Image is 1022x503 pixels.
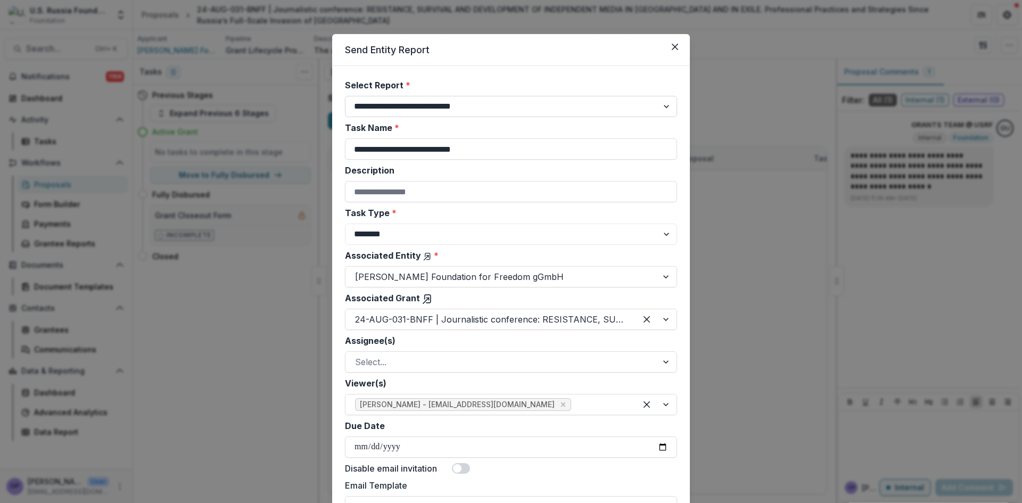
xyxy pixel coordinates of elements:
[638,396,655,413] div: Clear selected options
[345,164,671,177] label: Description
[345,334,671,347] label: Assignee(s)
[558,399,568,410] div: Remove Gennady Podolny - gpodolny@usrf.us
[345,121,671,134] label: Task Name
[360,400,555,409] span: [PERSON_NAME] - [EMAIL_ADDRESS][DOMAIN_NAME]
[345,207,671,219] label: Task Type
[345,377,671,390] label: Viewer(s)
[345,479,671,492] label: Email Template
[345,292,671,304] label: Associated Grant
[345,249,671,262] label: Associated Entity
[332,34,690,66] header: Send Entity Report
[345,462,437,475] label: Disable email invitation
[345,419,385,432] label: Due Date
[666,38,683,55] button: Close
[345,79,671,92] label: Select Report
[638,311,655,328] div: Clear selected options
